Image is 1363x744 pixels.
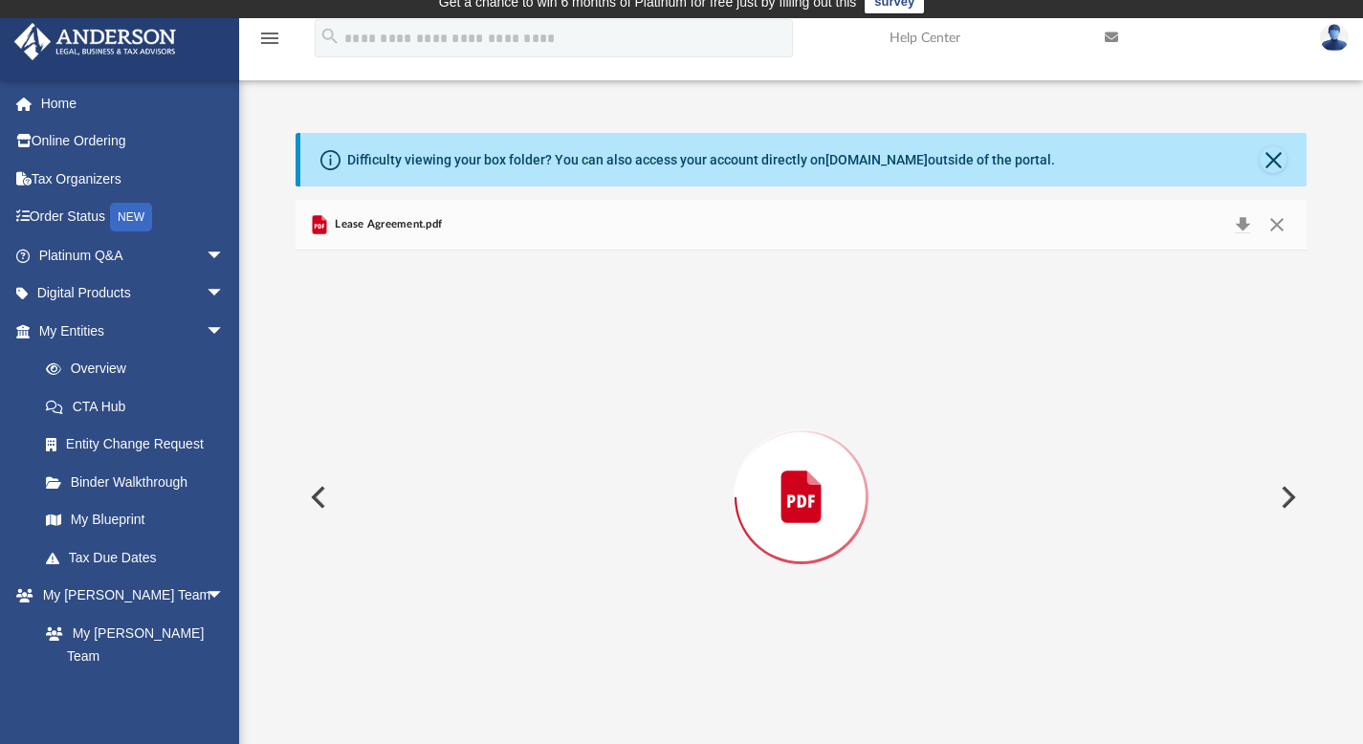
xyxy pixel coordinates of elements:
[1260,211,1294,238] button: Close
[825,152,928,167] a: [DOMAIN_NAME]
[347,150,1055,170] div: Difficulty viewing your box folder? You can also access your account directly on outside of the p...
[258,27,281,50] i: menu
[13,236,253,274] a: Platinum Q&Aarrow_drop_down
[13,577,244,615] a: My [PERSON_NAME] Teamarrow_drop_down
[296,470,338,524] button: Previous File
[13,274,253,313] a: Digital Productsarrow_drop_down
[1225,211,1260,238] button: Download
[331,216,442,233] span: Lease Agreement.pdf
[1265,470,1308,524] button: Next File
[27,614,234,675] a: My [PERSON_NAME] Team
[13,160,253,198] a: Tax Organizers
[27,350,253,388] a: Overview
[9,23,182,60] img: Anderson Advisors Platinum Portal
[258,36,281,50] a: menu
[13,312,253,350] a: My Entitiesarrow_drop_down
[27,463,253,501] a: Binder Walkthrough
[206,274,244,314] span: arrow_drop_down
[206,312,244,351] span: arrow_drop_down
[13,198,253,237] a: Order StatusNEW
[1320,24,1349,52] img: User Pic
[13,122,253,161] a: Online Ordering
[206,577,244,616] span: arrow_drop_down
[27,538,253,577] a: Tax Due Dates
[1260,146,1286,173] button: Close
[27,426,253,464] a: Entity Change Request
[319,26,341,47] i: search
[27,675,244,713] a: Anderson System
[13,84,253,122] a: Home
[27,501,244,539] a: My Blueprint
[110,203,152,231] div: NEW
[296,200,1308,744] div: Preview
[27,387,253,426] a: CTA Hub
[206,236,244,275] span: arrow_drop_down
